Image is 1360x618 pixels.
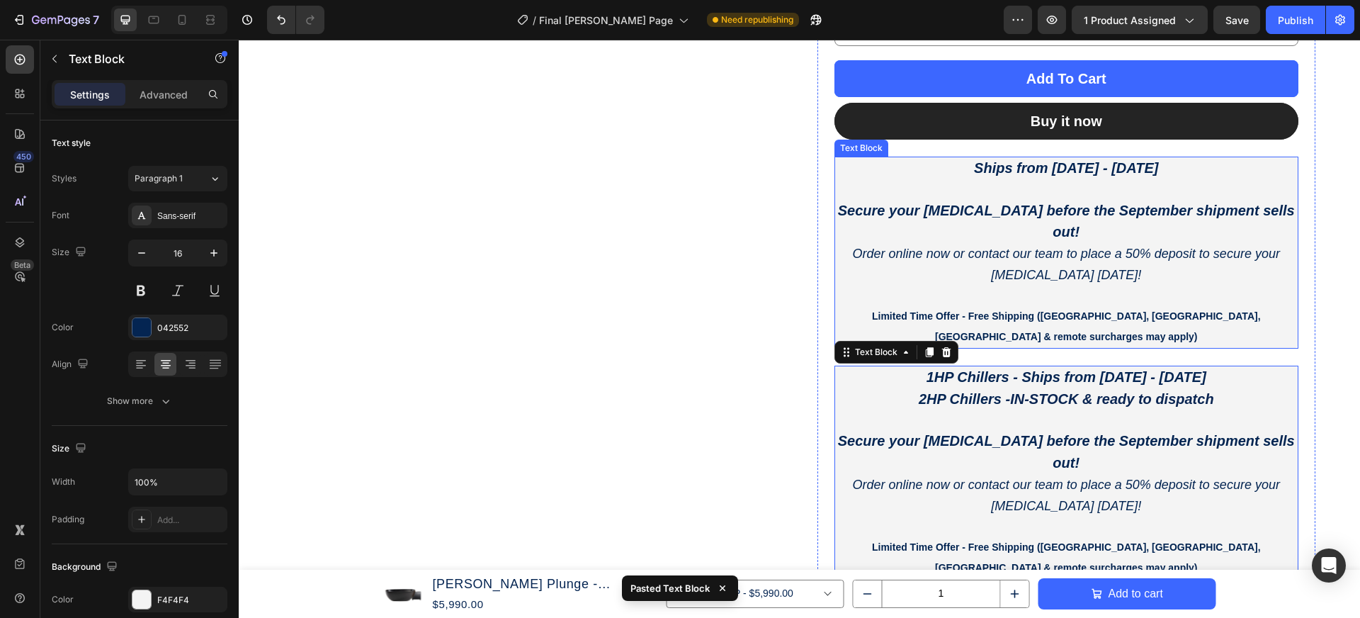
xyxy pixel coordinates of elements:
[52,137,91,150] div: Text style
[52,439,89,459] div: Size
[1072,6,1208,34] button: 1 product assigned
[1084,13,1176,28] span: 1 product assigned
[52,321,74,334] div: Color
[633,502,1022,534] strong: Limited Time Offer - Free Shipping ([GEOGRAPHIC_DATA], [GEOGRAPHIC_DATA], [GEOGRAPHIC_DATA] & rem...
[680,352,771,367] strong: 2HP Chillers -
[735,120,919,136] strong: Ships from [DATE] - [DATE]
[6,6,106,34] button: 7
[52,355,91,374] div: Align
[599,102,647,115] div: Text Block
[135,172,183,185] span: Paragraph 1
[129,469,227,495] input: Auto
[1312,549,1346,583] div: Open Intercom Messenger
[771,352,975,367] strong: IN-STOCK & ready to dispatch
[762,541,790,568] button: increment
[533,13,536,28] span: /
[107,394,173,408] div: Show more
[599,163,1056,201] strong: Secure your [MEDICAL_DATA] before the September shipment sells out!
[539,13,673,28] span: Final [PERSON_NAME] Page
[52,593,74,606] div: Color
[792,71,863,92] div: Buy it now
[614,438,1041,473] i: Order online now or contact our team to place a 50% deposit to secure your [MEDICAL_DATA] [DATE]!
[1225,14,1249,26] span: Save
[140,87,188,102] p: Advanced
[642,541,762,568] input: quantity
[52,388,227,414] button: Show more
[52,558,120,577] div: Background
[596,21,1060,57] button: Add To Cart
[614,541,642,568] button: decrement
[599,393,1056,431] strong: Secure your [MEDICAL_DATA] before the September shipment sells out!
[1266,6,1325,34] button: Publish
[613,306,662,319] div: Text Block
[596,63,1060,100] button: Buy it now
[93,11,99,28] p: 7
[688,330,968,345] strong: 1HP Chillers - Ships from [DATE] - [DATE]
[614,207,1041,242] i: Order online now or contact our team to place a 50% deposit to secure your [MEDICAL_DATA] [DATE]!
[1278,13,1313,28] div: Publish
[267,6,324,34] div: Undo/Redo
[788,26,868,52] div: Add To Cart
[13,151,34,162] div: 450
[52,476,75,488] div: Width
[52,243,89,262] div: Size
[157,514,224,527] div: Add...
[1213,6,1260,34] button: Save
[800,539,977,571] button: Add to cart
[157,594,224,607] div: F4F4F4
[239,40,1360,618] iframe: Design area
[11,259,34,271] div: Beta
[721,13,793,26] span: Need republishing
[633,271,1022,303] strong: Limited Time Offer - Free Shipping ([GEOGRAPHIC_DATA], [GEOGRAPHIC_DATA], [GEOGRAPHIC_DATA] & rem...
[869,544,924,565] div: Add to cart
[52,209,69,222] div: Font
[630,581,710,595] p: Pasted Text Block
[52,513,84,526] div: Padding
[70,87,110,102] p: Settings
[157,210,224,223] div: Sans-serif
[69,50,189,67] p: Text Block
[157,322,224,335] div: 042552
[128,166,227,191] button: Paragraph 1
[52,172,76,185] div: Styles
